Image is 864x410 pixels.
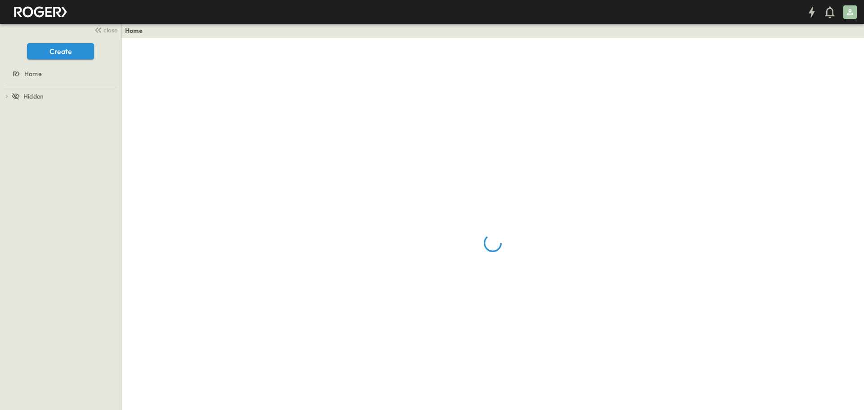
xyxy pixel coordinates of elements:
[23,92,44,101] span: Hidden
[24,69,41,78] span: Home
[103,26,117,35] span: close
[125,26,148,35] nav: breadcrumbs
[90,23,119,36] button: close
[2,68,117,80] a: Home
[125,26,143,35] a: Home
[27,43,94,59] button: Create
